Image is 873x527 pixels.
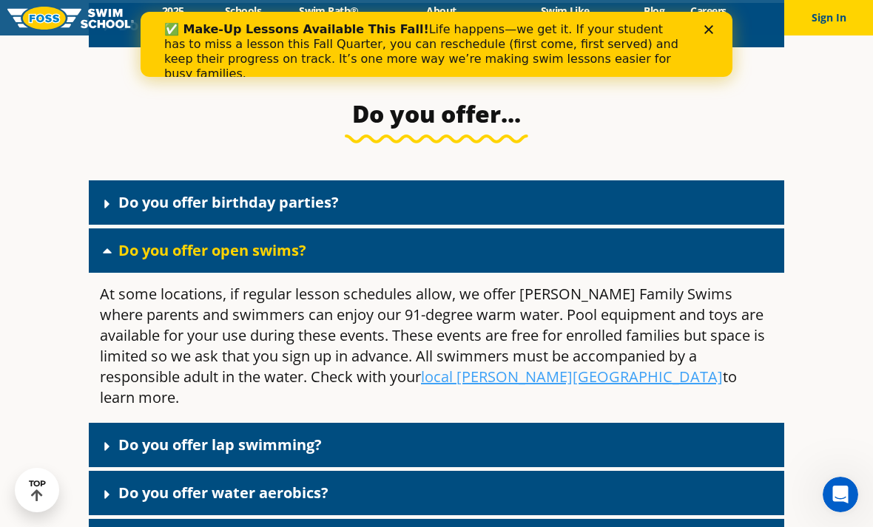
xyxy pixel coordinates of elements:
[89,273,784,419] div: Do you offer open swims?
[89,99,784,129] h3: Do you offer...
[89,180,784,225] div: Do you offer birthday parties?
[118,483,328,503] a: Do you offer water aerobics?
[29,479,46,502] div: TOP
[678,4,739,18] a: Careers
[141,12,732,77] iframe: Intercom live chat banner
[499,4,631,32] a: Swim Like [PERSON_NAME]
[383,4,499,32] a: About [PERSON_NAME]
[89,423,784,467] div: Do you offer lap swimming?
[823,477,858,512] iframe: Intercom live chat
[89,471,784,515] div: Do you offer water aerobics?
[564,13,579,22] div: Close
[118,240,306,260] a: Do you offer open swims?
[7,7,134,30] img: FOSS Swim School Logo
[118,435,322,455] a: Do you offer lap swimming?
[24,10,289,24] b: ✅ Make-Up Lessons Available This Fall!
[421,367,723,387] a: local [PERSON_NAME][GEOGRAPHIC_DATA]
[100,284,765,407] span: At some locations, if regular lesson schedules allow, we offer [PERSON_NAME] Family Swims where p...
[118,192,339,212] a: Do you offer birthday parties?
[212,4,274,18] a: Schools
[89,228,784,273] div: Do you offer open swims?
[24,10,545,69] div: Life happens—we get it. If your student has to miss a lesson this Fall Quarter, you can reschedul...
[274,4,384,32] a: Swim Path® Program
[631,4,678,18] a: Blog
[134,4,212,32] a: 2025 Calendar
